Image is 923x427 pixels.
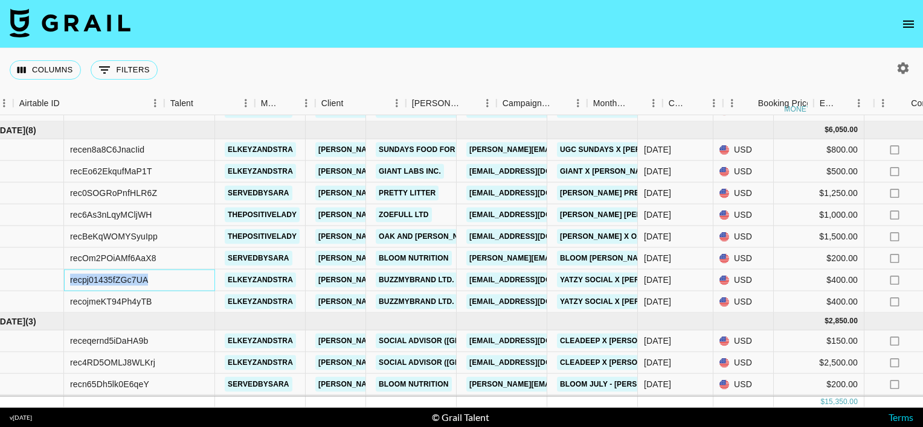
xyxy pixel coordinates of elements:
div: Jul '25 [644,356,671,368]
a: Zoefull LTD [376,207,432,223]
a: Sundays Food for Dogs [376,142,482,157]
div: USD [713,352,774,374]
div: $1,250.00 [774,183,864,204]
div: Expenses: Remove Commission? [820,92,837,115]
a: elkeyzandstra [225,334,296,349]
a: Yatzy Social X [PERSON_NAME] [557,294,687,309]
a: [PERSON_NAME][EMAIL_ADDRESS][PERSON_NAME][DOMAIN_NAME] [315,294,574,309]
a: [PERSON_NAME][EMAIL_ADDRESS][PERSON_NAME][DOMAIN_NAME] [315,142,574,157]
div: USD [713,291,774,313]
button: Sort [741,95,758,112]
a: BuzzMyBrand Ltd. [376,273,457,288]
div: Client [321,92,344,115]
div: v [DATE] [10,414,32,422]
div: money [784,106,811,113]
a: [EMAIL_ADDRESS][DOMAIN_NAME] [466,355,602,370]
div: [PERSON_NAME] [412,92,461,115]
button: Sort [628,95,645,112]
a: [EMAIL_ADDRESS][DOMAIN_NAME] [466,334,602,349]
button: Sort [193,95,210,112]
a: Social Advisor ([GEOGRAPHIC_DATA]) Technology Limited [376,334,617,349]
div: $400.00 [774,291,864,313]
span: ( 8 ) [25,124,36,136]
button: Sort [837,95,854,112]
img: Grail Talent [10,8,130,37]
div: Talent [170,92,193,115]
div: Booker [406,92,497,115]
div: Aug '25 [644,165,671,177]
a: [PERSON_NAME][EMAIL_ADDRESS][PERSON_NAME][DOMAIN_NAME] [315,355,574,370]
a: [PERSON_NAME][EMAIL_ADDRESS][DOMAIN_NAME] [466,251,663,266]
div: USD [713,204,774,226]
div: $1,000.00 [774,204,864,226]
div: Booking Price [758,92,811,115]
div: rec4RD5OMLJ8WLKrj [70,356,155,368]
div: 6,050.00 [829,125,858,135]
a: [PERSON_NAME][EMAIL_ADDRESS][PERSON_NAME][DOMAIN_NAME] [315,186,574,201]
a: Giant Labs Inc. [376,164,444,179]
div: $ [825,316,829,326]
button: Show filters [91,60,158,80]
div: $400.00 [774,270,864,291]
div: Client [315,92,406,115]
div: USD [713,226,774,248]
a: Bloom [PERSON_NAME] [557,251,655,266]
div: Aug '25 [644,274,671,286]
a: [PERSON_NAME][EMAIL_ADDRESS][PERSON_NAME][DOMAIN_NAME] [315,377,574,392]
div: recpj01435fZGc7UA [70,274,148,286]
a: [PERSON_NAME][EMAIL_ADDRESS][PERSON_NAME][DOMAIN_NAME] [315,273,574,288]
div: $800.00 [774,139,864,161]
button: Menu [723,94,741,112]
a: servedbysara [225,251,292,266]
div: $200.00 [774,374,864,396]
button: Sort [280,95,297,112]
a: Bloom July - [PERSON_NAME] [557,377,680,392]
button: Menu [645,94,663,112]
a: [PERSON_NAME] Running Inc [376,103,495,118]
a: Terms [889,411,913,423]
div: Jul '25 [644,335,671,347]
div: rec6As3nLqyMCljWH [70,209,152,221]
div: Month Due [587,92,663,115]
button: Menu [146,94,164,112]
a: [PERSON_NAME][EMAIL_ADDRESS][DOMAIN_NAME] [466,377,663,392]
div: $200.00 [774,248,864,270]
button: Menu [388,94,406,112]
div: recen8a8C6JnacIid [70,144,144,156]
button: Select columns [10,60,81,80]
div: recgMX4Av3fi8WmIW [70,104,154,116]
a: Oak and [PERSON_NAME] [376,229,480,244]
button: Sort [894,95,911,112]
a: Cleadeep X [PERSON_NAME] [557,334,674,349]
div: Airtable ID [19,92,60,115]
button: Sort [688,95,705,112]
a: [PERSON_NAME] Pretty Litter [557,186,684,201]
a: [PERSON_NAME] [PERSON_NAME] [557,207,689,223]
button: Menu [237,94,255,112]
div: Aug '25 [644,296,671,308]
div: USD [713,374,774,396]
div: Expenses: Remove Commission? [814,92,874,115]
div: recn65Dh5lk0E6qeY [70,378,149,390]
div: Airtable ID [13,92,164,115]
button: open drawer [896,12,921,36]
div: receqernd5iDaHA9b [70,335,148,347]
div: Currency [663,92,723,115]
a: [EMAIL_ADDRESS][DOMAIN_NAME] [466,273,602,288]
div: USD [713,248,774,270]
div: recBeKqWOMYSyuIpp [70,230,158,242]
a: Bloom Nutrition [376,377,452,392]
button: Menu [478,94,497,112]
a: elkeyzandstra [225,355,296,370]
div: Jul '25 [644,378,671,390]
div: USD [713,331,774,352]
div: Campaign (Type) [497,92,587,115]
div: $ [825,125,829,135]
a: Yatzy Social X [PERSON_NAME] [557,273,687,288]
a: [PERSON_NAME][EMAIL_ADDRESS][PERSON_NAME][DOMAIN_NAME] [315,164,574,179]
a: UGC Sundays X [PERSON_NAME] [557,142,688,157]
a: [PERSON_NAME][EMAIL_ADDRESS][DOMAIN_NAME] [466,142,663,157]
a: [EMAIL_ADDRESS][DOMAIN_NAME] [466,207,602,223]
div: 15,350.00 [825,397,858,407]
a: thepositivelady [225,207,300,223]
